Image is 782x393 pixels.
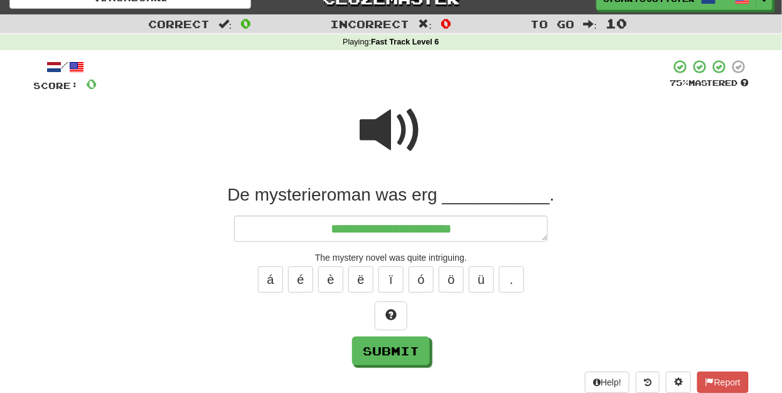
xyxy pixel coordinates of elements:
strong: Fast Track Level 6 [371,38,439,46]
span: 0 [86,76,97,92]
button: Submit [352,337,430,365]
span: 0 [240,16,251,31]
button: ó [409,266,434,293]
button: . [499,266,524,293]
button: Report [697,372,749,393]
button: Hint! [375,301,407,330]
button: Round history (alt+y) [636,372,660,393]
button: è [318,266,343,293]
button: Help! [585,372,629,393]
span: : [419,19,432,29]
span: 75 % [670,78,688,88]
button: ë [348,266,373,293]
span: 10 [606,16,627,31]
span: Incorrect [331,18,410,30]
div: Mastered [670,78,749,89]
span: Score: [33,80,78,91]
button: ü [469,266,494,293]
span: : [584,19,597,29]
span: To go [531,18,575,30]
span: 0 [441,16,451,31]
span: Correct [148,18,210,30]
div: / [33,59,97,75]
button: ö [439,266,464,293]
button: ï [378,266,404,293]
span: : [218,19,232,29]
div: De mysterieroman was erg ___________. [33,184,749,206]
div: The mystery novel was quite intriguing. [33,251,749,264]
button: é [288,266,313,293]
button: á [258,266,283,293]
